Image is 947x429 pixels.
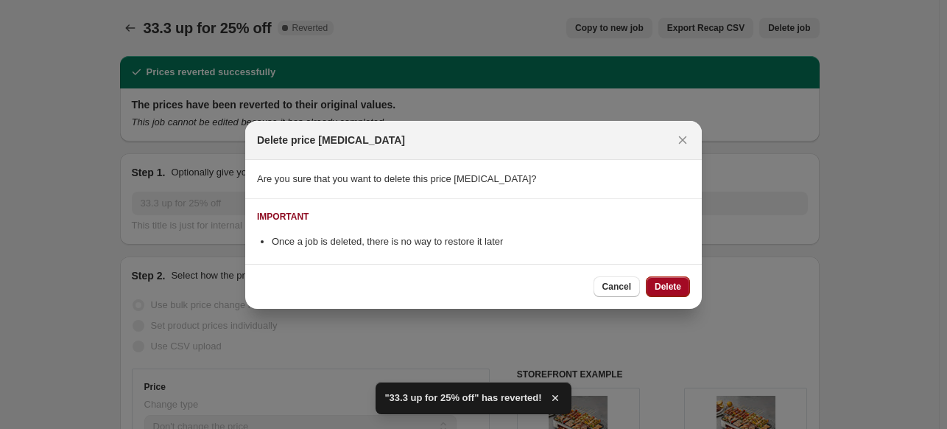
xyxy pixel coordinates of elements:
[272,234,690,249] li: Once a job is deleted, there is no way to restore it later
[672,130,693,150] button: Close
[594,276,640,297] button: Cancel
[257,133,405,147] h2: Delete price [MEDICAL_DATA]
[602,281,631,293] span: Cancel
[646,276,690,297] button: Delete
[257,211,309,223] div: IMPORTANT
[655,281,681,293] span: Delete
[257,173,537,184] span: Are you sure that you want to delete this price [MEDICAL_DATA]?
[384,391,541,405] span: "33.3 up for 25% off" has reverted!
